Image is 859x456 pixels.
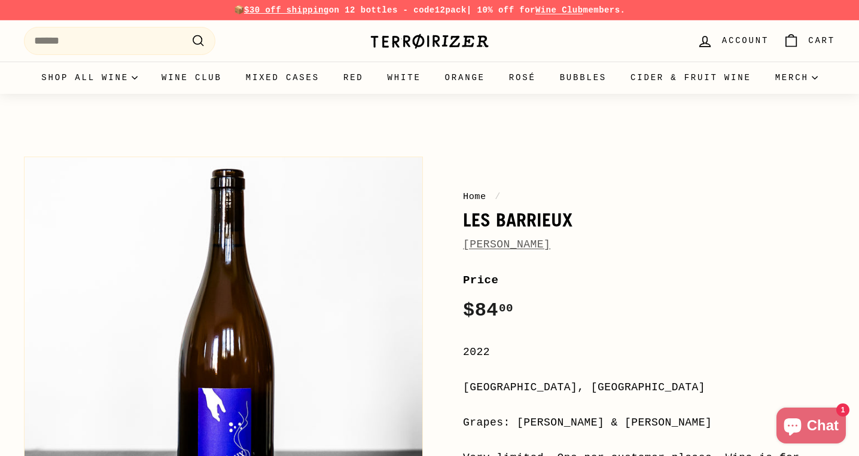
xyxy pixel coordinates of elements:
a: Rosé [497,62,548,94]
a: Account [690,23,776,59]
sup: 00 [499,302,513,315]
span: Cart [808,34,835,47]
a: Red [331,62,376,94]
div: Grapes: [PERSON_NAME] & [PERSON_NAME] [463,414,835,431]
span: Account [722,34,769,47]
a: Home [463,191,486,202]
inbox-online-store-chat: Shopify online store chat [773,408,849,446]
summary: Merch [763,62,830,94]
summary: Shop all wine [29,62,150,94]
a: Orange [433,62,497,94]
a: Bubbles [548,62,619,94]
h1: Les Barrieux [463,210,835,230]
a: Wine Club [535,5,583,15]
div: [GEOGRAPHIC_DATA], [GEOGRAPHIC_DATA] [463,379,835,396]
label: Price [463,271,835,289]
a: Wine Club [150,62,234,94]
a: White [376,62,433,94]
a: Cider & Fruit Wine [619,62,763,94]
p: 📦 on 12 bottles - code | 10% off for members. [24,4,835,17]
a: [PERSON_NAME] [463,238,550,250]
span: $84 [463,299,513,322]
div: 2022 [463,344,835,361]
a: Cart [776,23,842,59]
span: / [492,191,504,202]
strong: 12pack [435,5,467,15]
nav: breadcrumbs [463,189,835,204]
a: Mixed Cases [234,62,331,94]
span: $30 off shipping [244,5,329,15]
